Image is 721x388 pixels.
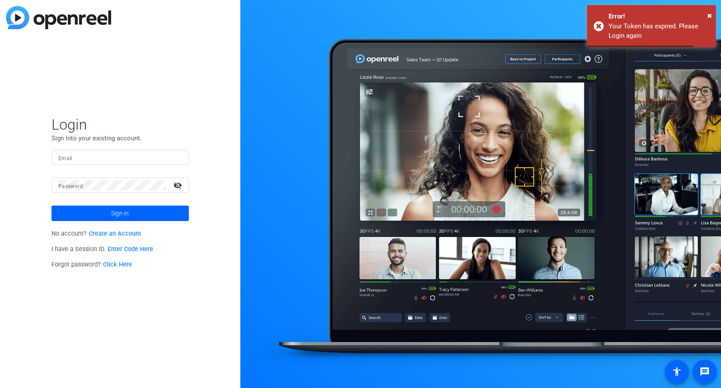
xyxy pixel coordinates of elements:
[89,230,141,237] a: Create an Account
[51,246,153,253] span: I have a Session ID.
[58,152,182,163] input: Enter Email Address
[51,133,189,143] p: Sign into your existing account.
[707,10,712,21] span: ×
[58,183,83,189] mat-label: Password
[51,261,132,268] span: Forgot password?
[707,9,712,22] button: Close
[108,246,153,253] a: Enter Code Here
[6,6,111,29] img: blue-gradient.svg
[58,155,73,161] mat-label: Email
[609,21,709,41] div: Your Token has expired. Please Login again
[51,115,189,133] span: Login
[609,12,709,21] div: Error!
[700,367,710,377] mat-icon: message
[103,261,132,268] a: Click Here
[51,230,141,237] span: No account?
[168,179,189,191] mat-icon: visibility_off
[111,203,129,224] span: Sign in
[672,367,682,377] mat-icon: accessibility
[51,206,189,221] button: Sign in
